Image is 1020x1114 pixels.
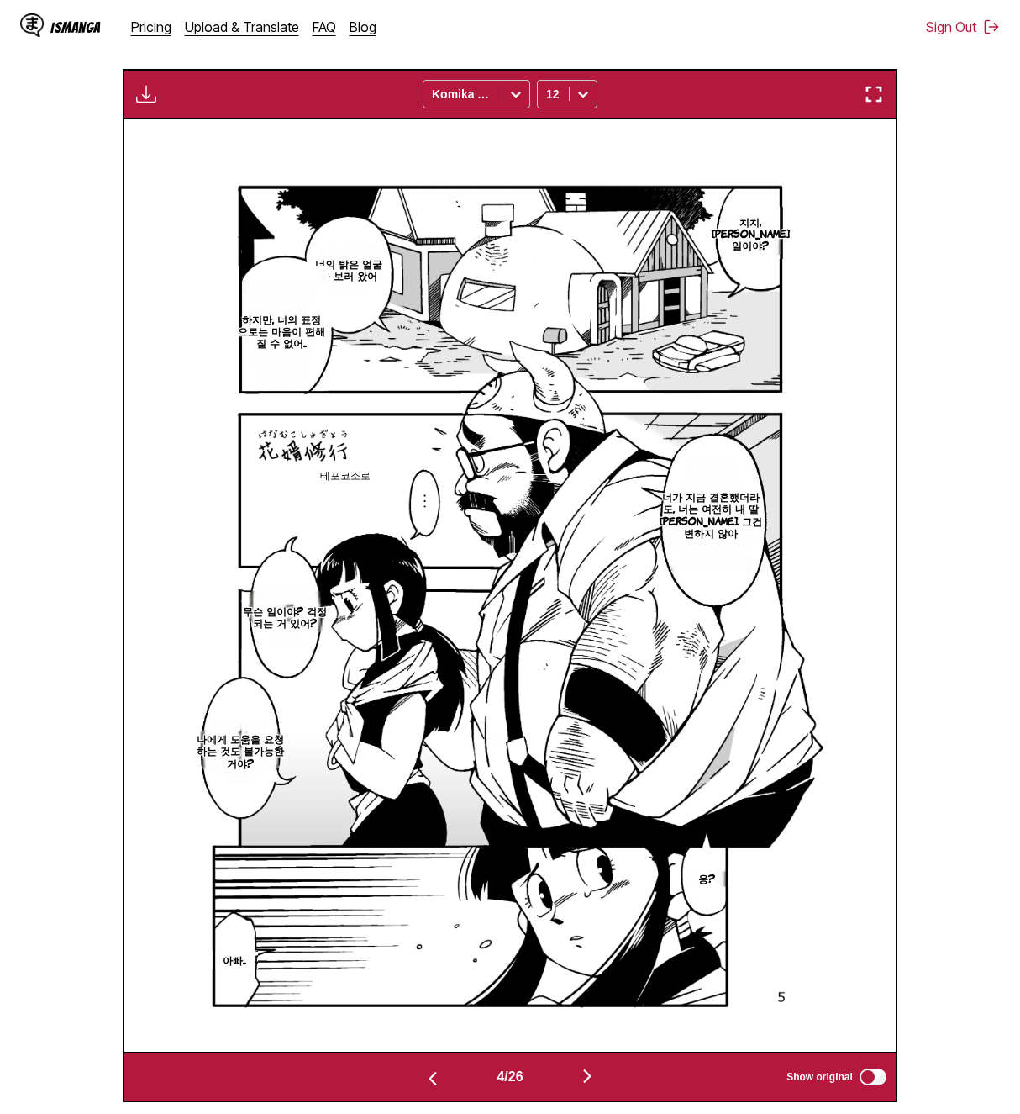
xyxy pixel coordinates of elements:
input: Show original [860,1069,886,1085]
p: 테포코소로 [317,465,374,483]
a: Blog [350,18,376,35]
img: Next page [577,1066,597,1086]
img: Download translated images [136,84,156,104]
p: 치치, [PERSON_NAME] 일이야? [708,212,793,255]
a: Upload & Translate [185,18,299,35]
span: 4 / 26 [497,1069,523,1085]
button: Sign Out [926,18,1000,35]
p: 너가 지금 결혼했더라도, 너는 여전히 내 딸[PERSON_NAME]. 그건 변하지 않아 [654,487,768,542]
p: 응? [695,868,718,887]
span: Show original [786,1071,853,1083]
img: Enter fullscreen [864,84,884,104]
div: IsManga [50,19,101,35]
img: Sign out [983,18,1000,35]
img: Manga Panel [180,119,840,1053]
a: Pricing [131,18,171,35]
a: IsManga LogoIsManga [20,13,131,40]
a: FAQ [313,18,336,35]
p: 하지만, 너의 표정으로는 마음이 편해질 수 없어... [234,309,329,352]
p: 아빠... [219,950,250,969]
img: IsManga Logo [20,13,44,37]
p: 너의 밝은 얼굴을 보러 왔어 [308,254,392,285]
p: 무슨 일이야? 걱정되는 거 있어? [239,601,332,632]
img: Previous page [423,1069,443,1089]
p: 나에게 도움을 요청하는 것도 불가능한 거야? [191,729,289,772]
